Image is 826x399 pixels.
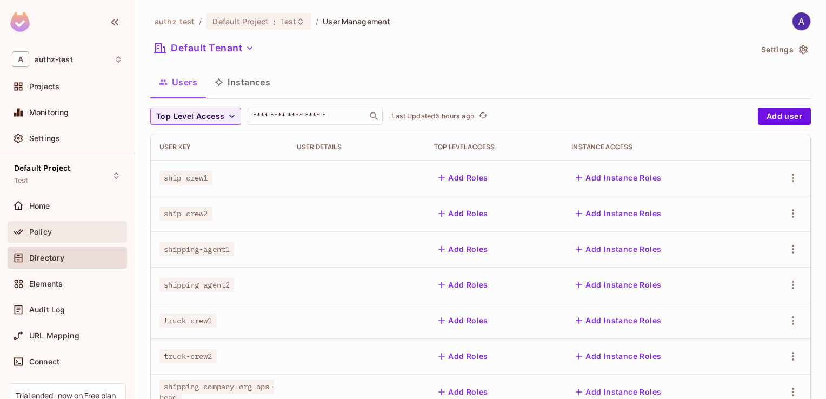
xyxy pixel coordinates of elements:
[272,17,276,26] span: :
[159,314,217,328] span: truck-crew1
[571,169,665,187] button: Add Instance Roles
[199,16,202,26] li: /
[434,205,492,222] button: Add Roles
[757,41,811,58] button: Settings
[150,69,206,96] button: Users
[206,69,279,96] button: Instances
[159,349,217,363] span: truck-crew2
[297,143,417,151] div: User Details
[156,110,224,123] span: Top Level Access
[434,348,492,365] button: Add Roles
[434,276,492,294] button: Add Roles
[12,51,29,67] span: A
[159,207,212,221] span: ship-crew2
[391,112,474,121] p: Last Updated 5 hours ago
[434,312,492,329] button: Add Roles
[212,16,269,26] span: Default Project
[29,254,64,262] span: Directory
[571,276,665,294] button: Add Instance Roles
[571,241,665,258] button: Add Instance Roles
[150,39,258,57] button: Default Tenant
[571,348,665,365] button: Add Instance Roles
[281,16,297,26] span: Test
[29,280,63,288] span: Elements
[478,111,488,122] span: refresh
[10,12,30,32] img: SReyMgAAAABJRU5ErkJggg==
[159,278,234,292] span: shipping-agent2
[35,55,73,64] span: Workspace: authz-test
[477,110,490,123] button: refresh
[571,205,665,222] button: Add Instance Roles
[434,143,554,151] div: Top Level Access
[29,134,60,143] span: Settings
[29,357,59,366] span: Connect
[14,164,70,172] span: Default Project
[29,82,59,91] span: Projects
[159,143,279,151] div: User Key
[571,312,665,329] button: Add Instance Roles
[571,143,743,151] div: Instance Access
[159,171,212,185] span: ship-crew1
[14,176,28,185] span: Test
[434,241,492,258] button: Add Roles
[29,228,52,236] span: Policy
[29,305,65,314] span: Audit Log
[29,108,69,117] span: Monitoring
[475,110,490,123] span: Click to refresh data
[155,16,195,26] span: the active workspace
[434,169,492,187] button: Add Roles
[323,16,390,26] span: User Management
[792,12,810,30] img: ASHISH SANDEY
[150,108,241,125] button: Top Level Access
[758,108,811,125] button: Add user
[159,242,234,256] span: shipping-agent1
[29,202,50,210] span: Home
[316,16,318,26] li: /
[29,331,79,340] span: URL Mapping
